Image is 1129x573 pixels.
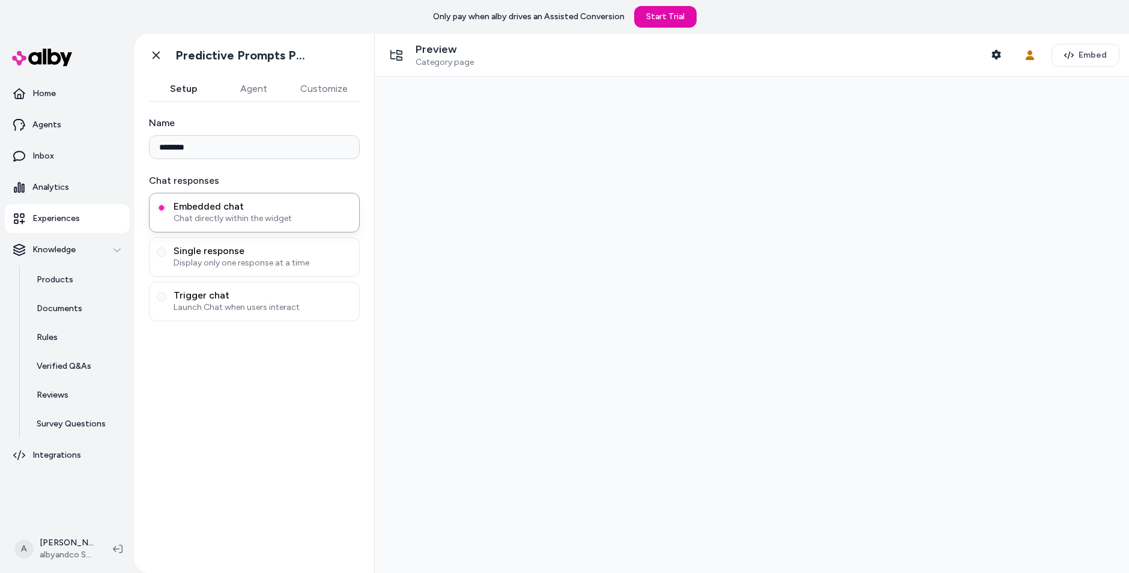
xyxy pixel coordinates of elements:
[149,77,219,101] button: Setup
[40,549,94,561] span: albyandco SolCon
[25,352,130,381] a: Verified Q&As
[37,389,68,401] p: Reviews
[32,181,69,193] p: Analytics
[7,530,103,568] button: A[PERSON_NAME]albyandco SolCon
[174,257,352,269] span: Display only one response at a time
[433,11,625,23] p: Only pay when alby drives an Assisted Conversion
[25,381,130,410] a: Reviews
[25,323,130,352] a: Rules
[149,174,360,188] label: Chat responses
[416,57,474,68] span: Category page
[37,274,73,286] p: Products
[32,213,80,225] p: Experiences
[416,43,474,56] p: Preview
[5,111,130,139] a: Agents
[5,441,130,470] a: Integrations
[32,119,61,131] p: Agents
[25,410,130,438] a: Survey Questions
[32,150,54,162] p: Inbox
[174,290,352,302] span: Trigger chat
[5,142,130,171] a: Inbox
[174,302,352,314] span: Launch Chat when users interact
[219,77,288,101] button: Agent
[14,539,34,559] span: A
[1052,44,1119,67] button: Embed
[32,449,81,461] p: Integrations
[5,79,130,108] a: Home
[25,265,130,294] a: Products
[157,292,166,302] button: Trigger chatLaunch Chat when users interact
[5,173,130,202] a: Analytics
[634,6,697,28] a: Start Trial
[5,235,130,264] button: Knowledge
[37,303,82,315] p: Documents
[157,247,166,257] button: Single responseDisplay only one response at a time
[12,49,72,66] img: alby Logo
[174,213,352,225] span: Chat directly within the widget
[288,77,360,101] button: Customize
[25,294,130,323] a: Documents
[32,88,56,100] p: Home
[149,116,360,130] label: Name
[157,203,166,213] button: Embedded chatChat directly within the widget
[37,332,58,344] p: Rules
[5,204,130,233] a: Experiences
[32,244,76,256] p: Knowledge
[174,245,352,257] span: Single response
[37,360,91,372] p: Verified Q&As
[40,537,94,549] p: [PERSON_NAME]
[175,48,310,63] h1: Predictive Prompts PLP
[174,201,352,213] span: Embedded chat
[37,418,106,430] p: Survey Questions
[1079,49,1107,61] span: Embed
